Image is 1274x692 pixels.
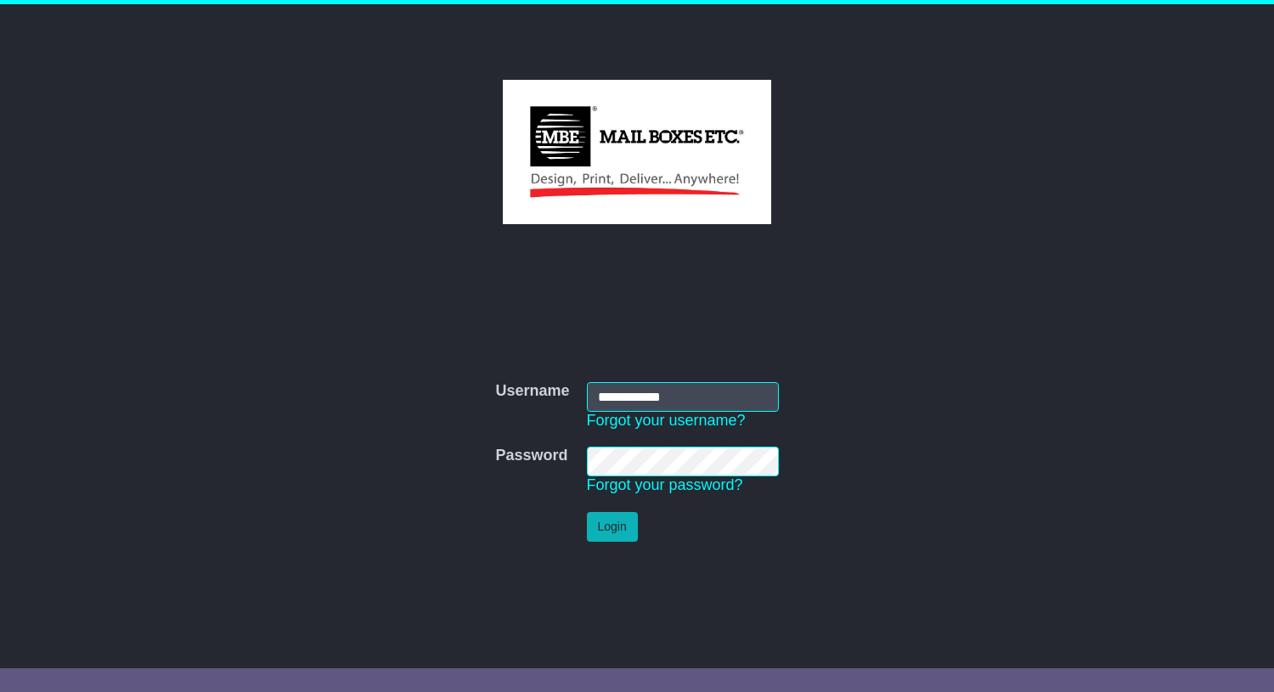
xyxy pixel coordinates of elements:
[503,80,770,224] img: ZINXJ PTY LTD
[495,382,569,401] label: Username
[587,412,746,429] a: Forgot your username?
[495,447,567,465] label: Password
[587,476,743,493] a: Forgot your password?
[587,512,638,542] button: Login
